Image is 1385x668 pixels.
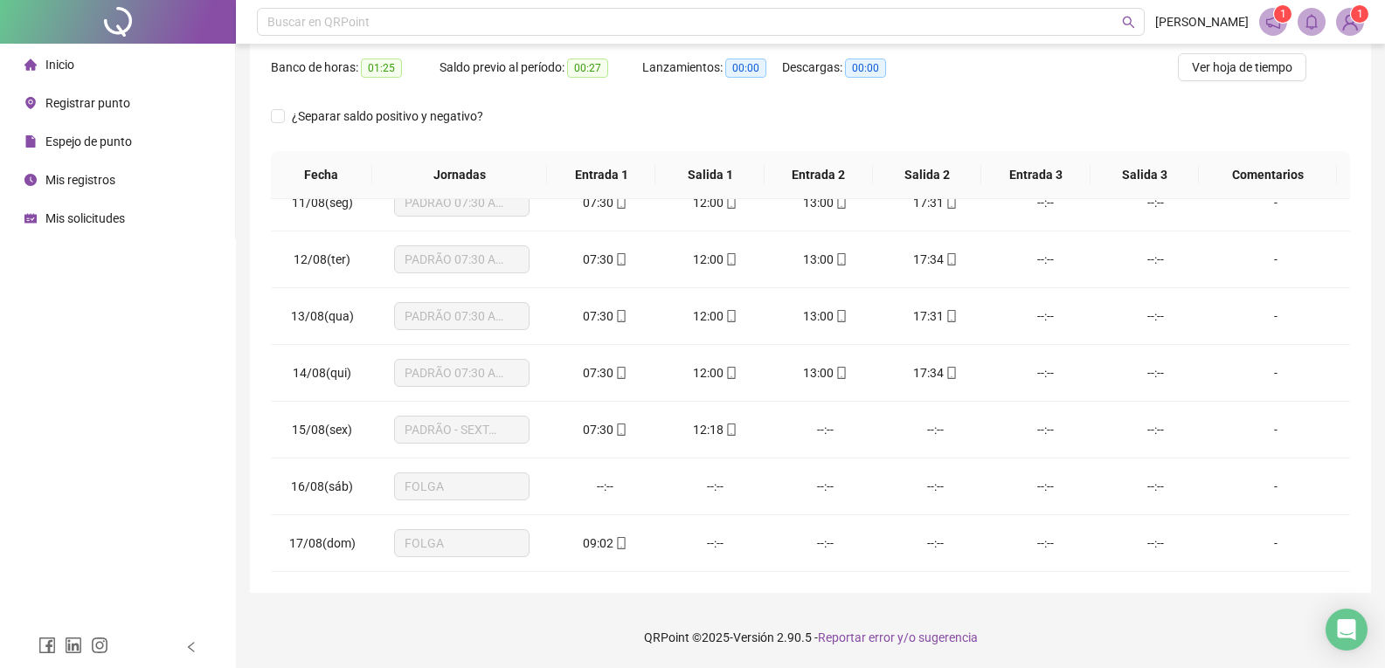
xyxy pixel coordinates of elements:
[785,363,867,382] div: 13:00
[564,306,647,326] div: 07:30
[1265,14,1281,30] span: notification
[675,420,757,439] div: 12:18
[361,59,402,78] span: 01:25
[675,193,757,212] div: 12:00
[564,534,647,553] div: 09:02
[834,367,848,379] span: mobile
[785,193,867,212] div: 13:00
[1337,9,1363,35] img: 87204
[818,630,978,644] span: Reportar error y/o sugerencia
[405,530,519,556] span: FOLGA
[1224,534,1327,553] div: -
[91,637,108,654] span: instagram
[45,211,125,225] span: Mis solicitudes
[785,477,867,496] div: --:--
[293,366,351,380] span: 14/08(qui)
[613,310,627,322] span: mobile
[24,59,37,71] span: home
[1304,14,1319,30] span: bell
[236,607,1385,668] footer: QRPoint © 2025 - 2.90.5 -
[1091,151,1199,199] th: Salida 3
[564,420,647,439] div: 07:30
[292,423,352,437] span: 15/08(sex)
[1004,363,1086,382] div: --:--
[894,193,976,212] div: 17:31
[405,473,519,499] span: FOLGA
[725,59,766,78] span: 00:00
[894,534,976,553] div: --:--
[405,360,519,386] span: PADRÃO 07:30 AS 17:30
[1004,534,1086,553] div: --:--
[724,424,738,436] span: mobile
[294,252,350,266] span: 12/08(ter)
[894,306,976,326] div: 17:31
[675,250,757,269] div: 12:00
[1224,363,1327,382] div: -
[24,212,37,224] span: schedule
[564,250,647,269] div: 07:30
[613,367,627,379] span: mobile
[613,253,627,265] span: mobile
[1199,151,1337,199] th: Comentarios
[785,420,867,439] div: --:--
[1122,16,1135,29] span: search
[1114,250,1196,269] div: --:--
[1004,477,1086,496] div: --:--
[724,310,738,322] span: mobile
[675,363,757,382] div: 12:00
[1004,420,1086,439] div: --:--
[1004,306,1086,326] div: --:--
[567,59,608,78] span: 00:27
[65,637,82,654] span: linkedin
[24,135,37,148] span: file
[1004,250,1086,269] div: --:--
[1114,477,1196,496] div: --:--
[765,151,873,199] th: Entrada 2
[724,196,738,209] span: mobile
[291,479,353,493] span: 16/08(sáb)
[271,151,372,199] th: Fecha
[1224,420,1327,439] div: -
[981,151,1090,199] th: Entrada 3
[1224,250,1327,269] div: -
[45,134,132,148] span: Espejo de punto
[1224,193,1327,212] div: -
[1326,609,1368,651] div: Open Intercom Messenger
[405,417,519,443] span: PADRÃO - SEXTA - 07:30 AS 12:00
[564,477,647,496] div: --:--
[613,537,627,549] span: mobile
[785,534,867,553] div: --:--
[785,250,867,269] div: 13:00
[1280,8,1286,20] span: 1
[24,174,37,186] span: clock-circle
[38,637,56,654] span: facebook
[1192,58,1292,77] span: Ver hoja de tiempo
[1114,363,1196,382] div: --:--
[289,536,356,550] span: 17/08(dom)
[873,151,981,199] th: Salida 2
[405,189,519,216] span: PADRÃO 07:30 AS 17:30
[440,58,642,78] div: Saldo previo al período:
[675,477,757,496] div: --:--
[292,196,353,210] span: 11/08(seg)
[944,196,958,209] span: mobile
[733,630,774,644] span: Versión
[291,309,354,323] span: 13/08(qua)
[1114,193,1196,212] div: --:--
[894,477,976,496] div: --:--
[642,58,782,78] div: Lanzamientos:
[834,196,848,209] span: mobile
[782,58,917,78] div: Descargas:
[944,253,958,265] span: mobile
[613,196,627,209] span: mobile
[405,303,519,329] span: PADRÃO 07:30 AS 17:30
[894,250,976,269] div: 17:34
[894,363,976,382] div: 17:34
[944,367,958,379] span: mobile
[1114,534,1196,553] div: --:--
[944,310,958,322] span: mobile
[834,253,848,265] span: mobile
[372,151,547,199] th: Jornadas
[834,310,848,322] span: mobile
[1351,5,1368,23] sup: Atualize o seu contato no menu Meus Dados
